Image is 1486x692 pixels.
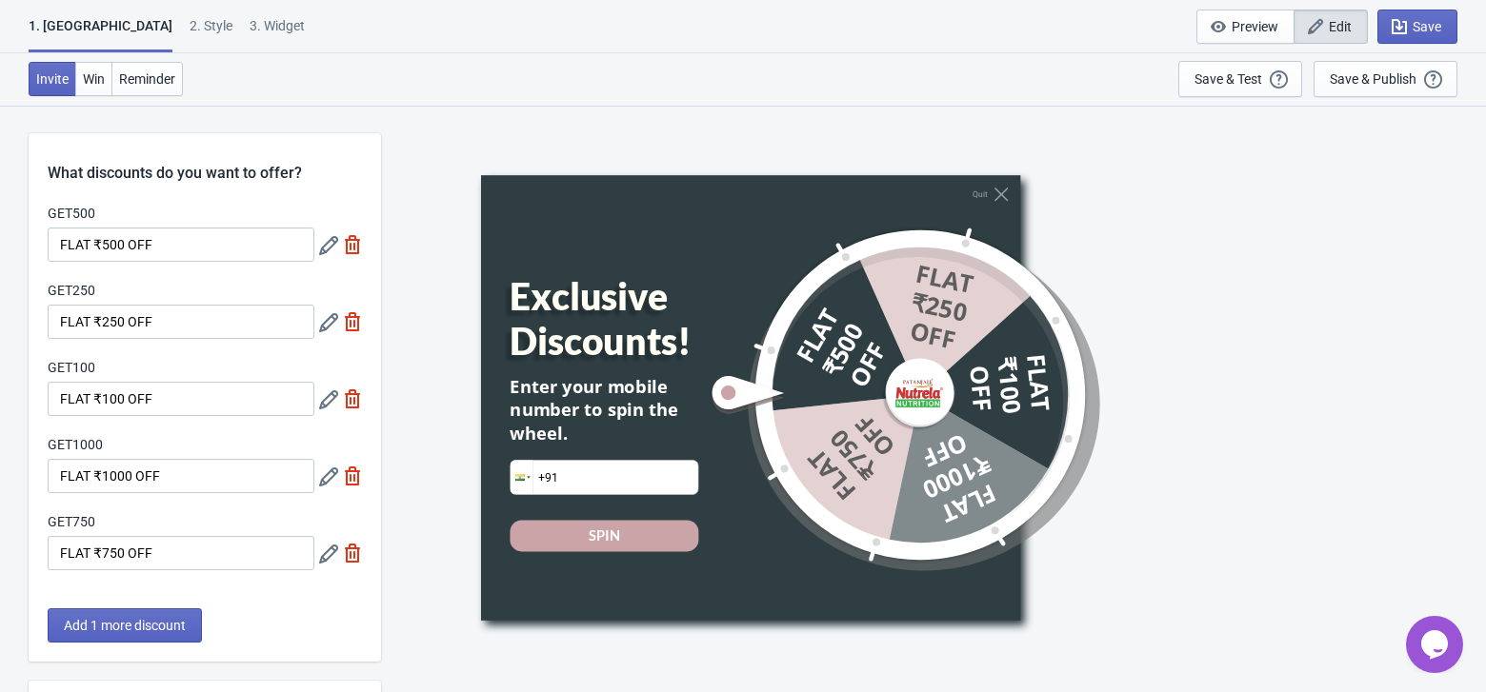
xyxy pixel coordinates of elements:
div: SPIN [589,526,620,545]
span: Reminder [119,71,175,87]
div: 3. Widget [250,16,305,49]
div: Save & Test [1195,71,1262,87]
div: Quit [973,189,988,199]
button: Save [1377,10,1457,44]
label: GET1000 [48,435,103,454]
img: delete.svg [343,544,362,563]
span: Edit [1329,19,1352,34]
input: Enter your mobile number [511,461,698,494]
button: Add 1 more discount [48,608,202,643]
div: 1. [GEOGRAPHIC_DATA] [29,16,172,52]
label: GET250 [48,281,95,300]
img: delete.svg [343,235,362,254]
label: GET750 [48,512,95,531]
img: delete.svg [343,312,362,331]
span: Save [1413,19,1441,34]
button: Win [75,62,112,96]
span: Add 1 more discount [64,618,186,633]
button: Invite [29,62,76,96]
label: GET500 [48,204,95,223]
span: Preview [1232,19,1278,34]
div: India: + 91 [511,461,532,494]
img: delete.svg [343,466,362,485]
div: What discounts do you want to offer? [29,133,381,185]
button: Edit [1294,10,1368,44]
button: Reminder [111,62,183,96]
button: Save & Test [1178,61,1302,97]
span: Invite [36,71,69,87]
div: Enter your mobile number to spin the wheel. [510,375,698,446]
span: Win [83,71,105,87]
button: Save & Publish [1314,61,1457,97]
button: Preview [1196,10,1295,44]
div: Save & Publish [1330,71,1416,87]
div: 2 . Style [190,16,232,49]
iframe: chat widget [1406,616,1467,673]
img: delete.svg [343,389,362,408]
div: Exclusive Discounts! [510,274,735,364]
label: GET100 [48,358,95,377]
